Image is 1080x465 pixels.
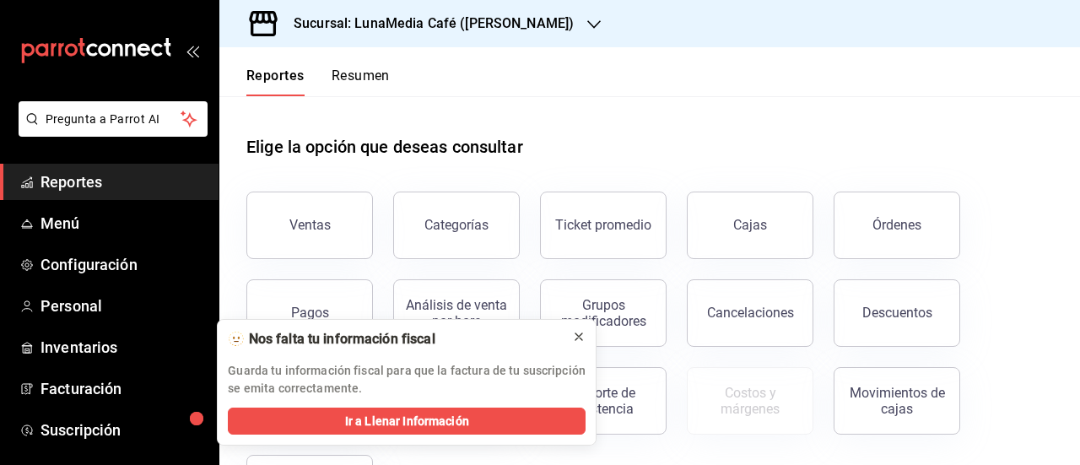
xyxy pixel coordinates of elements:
div: Costos y márgenes [698,385,802,417]
button: Análisis de venta por hora [393,279,520,347]
span: Personal [40,295,205,317]
span: Ir a Llenar Información [345,413,469,430]
div: Descuentos [862,305,932,321]
button: Pregunta a Parrot AI [19,101,208,137]
span: Menú [40,212,205,235]
h1: Elige la opción que deseas consultar [246,134,523,160]
span: Suscripción [40,419,205,441]
div: Ventas [289,217,331,233]
button: Reportes [246,68,305,96]
button: Categorías [393,192,520,259]
button: Grupos modificadores [540,279,667,347]
button: Órdenes [834,192,960,259]
div: Cajas [733,215,768,235]
div: Análisis de venta por hora [404,297,509,329]
button: Pagos [246,279,373,347]
div: navigation tabs [246,68,390,96]
button: Ticket promedio [540,192,667,259]
button: Cancelaciones [687,279,813,347]
div: Pagos [291,305,329,321]
p: Guarda tu información fiscal para que la factura de tu suscripción se emita correctamente. [228,362,586,397]
button: Descuentos [834,279,960,347]
div: 🫥 Nos falta tu información fiscal [228,330,559,349]
button: Movimientos de cajas [834,367,960,435]
span: Inventarios [40,336,205,359]
div: Movimientos de cajas [845,385,949,417]
a: Pregunta a Parrot AI [12,122,208,140]
h3: Sucursal: LunaMedia Café ([PERSON_NAME]) [280,14,574,34]
div: Grupos modificadores [551,297,656,329]
span: Pregunta a Parrot AI [46,111,181,128]
div: Reporte de asistencia [551,385,656,417]
button: open_drawer_menu [186,44,199,57]
span: Configuración [40,253,205,276]
button: Resumen [332,68,390,96]
button: Ir a Llenar Información [228,408,586,435]
div: Categorías [424,217,489,233]
div: Órdenes [872,217,921,233]
span: Reportes [40,170,205,193]
button: Reporte de asistencia [540,367,667,435]
button: Contrata inventarios para ver este reporte [687,367,813,435]
a: Cajas [687,192,813,259]
span: Facturación [40,377,205,400]
button: Ventas [246,192,373,259]
div: Cancelaciones [707,305,794,321]
div: Ticket promedio [555,217,651,233]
